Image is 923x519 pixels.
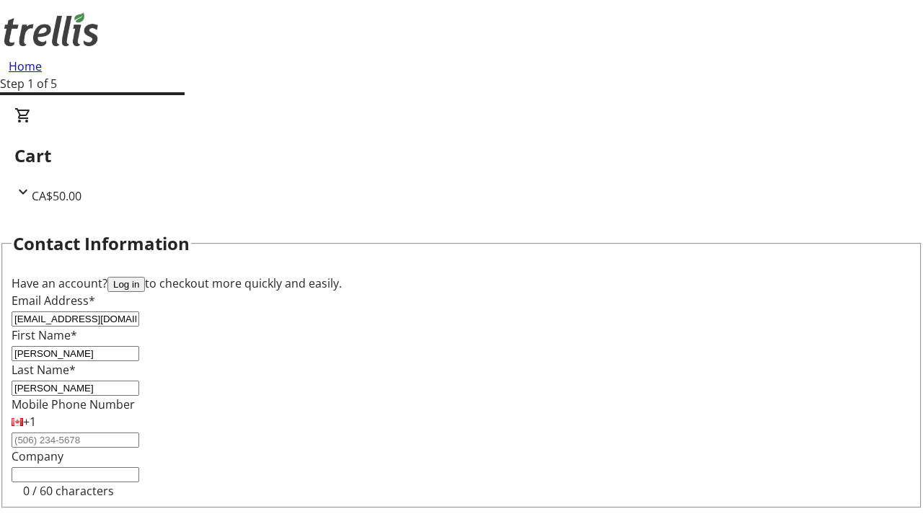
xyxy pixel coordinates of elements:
[12,293,95,309] label: Email Address*
[14,143,909,169] h2: Cart
[12,362,76,378] label: Last Name*
[12,448,63,464] label: Company
[12,396,135,412] label: Mobile Phone Number
[32,188,81,204] span: CA$50.00
[12,275,911,292] div: Have an account? to checkout more quickly and easily.
[12,327,77,343] label: First Name*
[107,277,145,292] button: Log in
[12,432,139,448] input: (506) 234-5678
[23,483,114,499] tr-character-limit: 0 / 60 characters
[13,231,190,257] h2: Contact Information
[14,107,909,205] div: CartCA$50.00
